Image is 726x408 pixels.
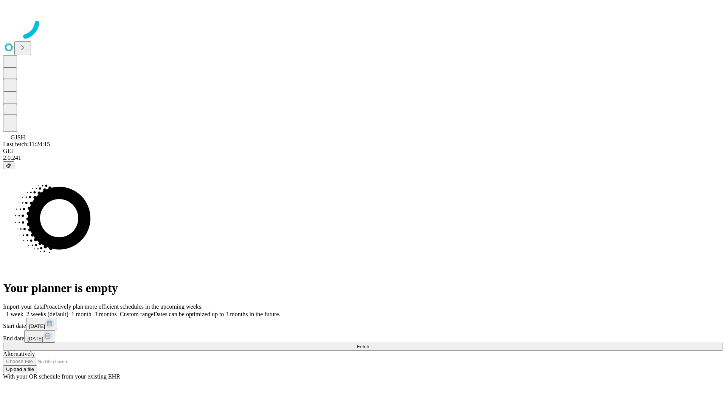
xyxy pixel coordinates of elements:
[3,318,723,330] div: Start date
[3,343,723,351] button: Fetch
[29,323,45,329] span: [DATE]
[11,134,25,141] span: GJSH
[3,281,723,295] h1: Your planner is empty
[154,311,280,317] span: Dates can be optimized up to 3 months in the future.
[3,330,723,343] div: End date
[6,162,11,168] span: @
[3,141,50,147] span: Last fetch: 11:24:15
[3,161,14,169] button: @
[120,311,154,317] span: Custom range
[3,148,723,155] div: GEI
[3,303,44,310] span: Import your data
[3,351,35,357] span: Alternatively
[24,330,55,343] button: [DATE]
[3,373,120,380] span: With your OR schedule from your existing EHR
[26,311,68,317] span: 2 weeks (default)
[6,311,23,317] span: 1 week
[71,311,92,317] span: 1 month
[27,336,43,342] span: [DATE]
[44,303,203,310] span: Proactively plan more efficient schedules in the upcoming weeks.
[95,311,117,317] span: 3 months
[3,155,723,161] div: 2.0.241
[26,318,57,330] button: [DATE]
[3,365,37,373] button: Upload a file
[357,344,369,349] span: Fetch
